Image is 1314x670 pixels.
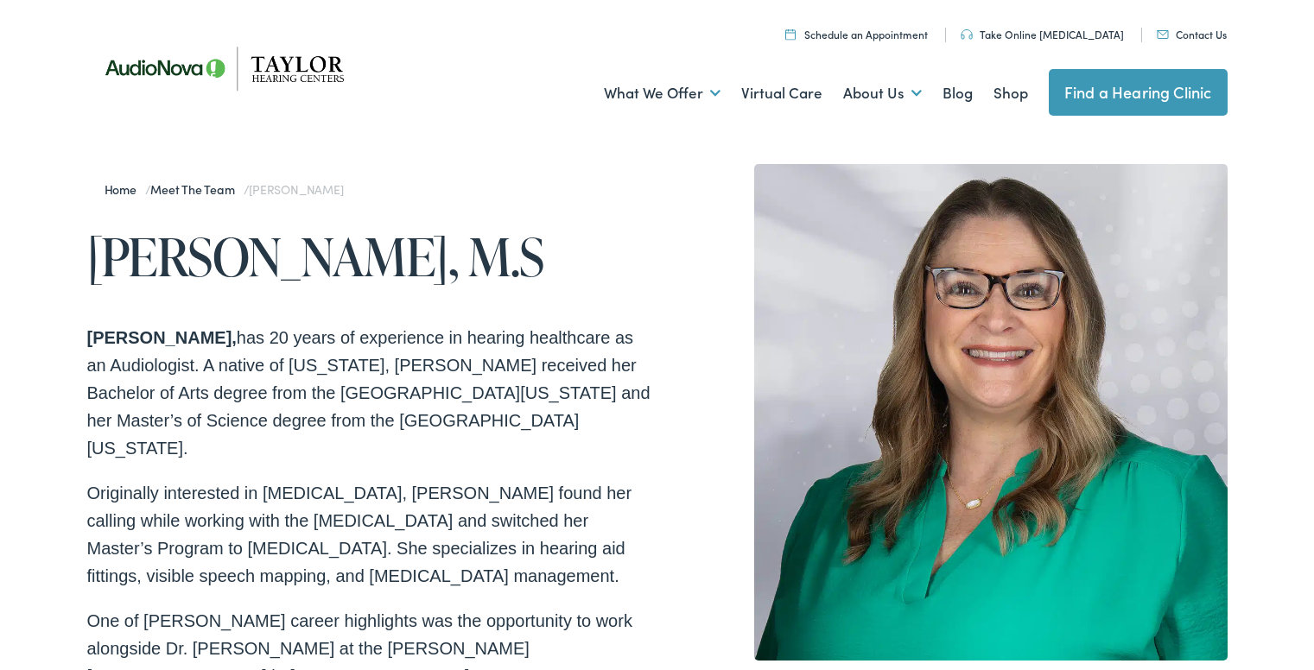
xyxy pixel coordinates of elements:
[1049,69,1228,116] a: Find a Hearing Clinic
[961,27,1124,41] a: Take Online [MEDICAL_DATA]
[87,228,657,285] h1: [PERSON_NAME], M.S
[87,479,657,590] p: Originally interested in [MEDICAL_DATA], [PERSON_NAME] found her calling while working with the [...
[249,180,343,198] span: [PERSON_NAME]
[993,61,1028,125] a: Shop
[1157,27,1227,41] a: Contact Us
[785,28,796,40] img: utility icon
[843,61,922,125] a: About Us
[604,61,720,125] a: What We Offer
[943,61,973,125] a: Blog
[87,324,657,462] p: has 20 years of experience in hearing healthcare as an Audiologist. A native of [US_STATE], [PERS...
[105,180,145,198] a: Home
[87,328,237,347] strong: [PERSON_NAME],
[741,61,822,125] a: Virtual Care
[785,27,928,41] a: Schedule an Appointment
[150,180,243,198] a: Meet the Team
[961,29,973,40] img: utility icon
[754,164,1228,661] img: Paige Stromen is an audiologist at Taylor Hearing Centers in Franklin, TN.
[105,180,344,198] span: / /
[1157,30,1169,39] img: utility icon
